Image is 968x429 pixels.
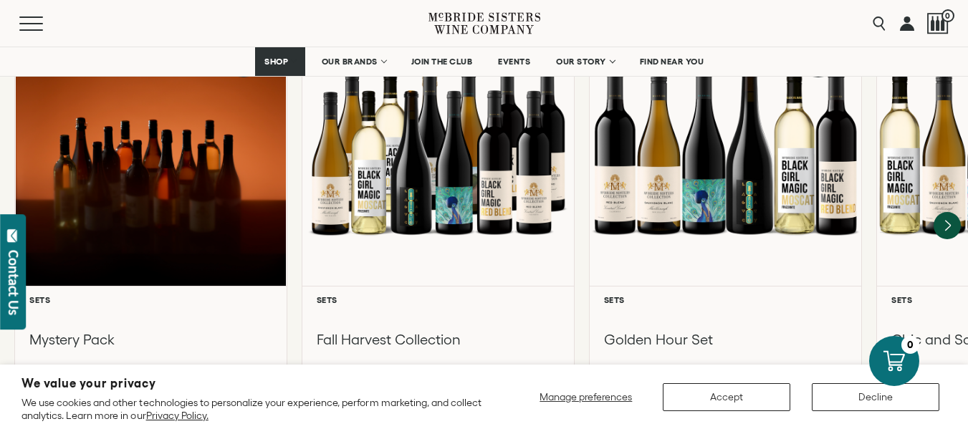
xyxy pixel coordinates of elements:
[19,16,71,31] button: Mobile Menu Trigger
[640,57,704,67] span: FIND NEAR YOU
[264,57,289,67] span: SHOP
[547,47,623,76] a: OUR STORY
[322,57,378,67] span: OUR BRANDS
[556,57,606,67] span: OUR STORY
[21,396,484,422] p: We use cookies and other technologies to personalize your experience, perform marketing, and coll...
[489,47,540,76] a: EVENTS
[604,295,847,304] h6: Sets
[540,391,632,403] span: Manage preferences
[14,7,287,411] a: Best Seller Mystery Pack Sets Mystery Pack Add to cart $359.89 $149.99
[402,47,482,76] a: JOIN THE CLUB
[604,330,847,349] h3: Golden Hour Set
[21,377,484,390] h2: We value your privacy
[901,336,919,354] div: 0
[29,295,272,304] h6: Sets
[631,47,714,76] a: FIND NEAR YOU
[29,330,272,349] h3: Mystery Pack
[934,212,961,239] button: Next
[531,383,641,411] button: Manage preferences
[317,330,560,349] h3: Fall Harvest Collection
[317,295,560,304] h6: Sets
[255,47,305,76] a: SHOP
[941,9,954,22] span: 0
[812,383,939,411] button: Decline
[312,47,395,76] a: OUR BRANDS
[411,57,473,67] span: JOIN THE CLUB
[663,383,790,411] button: Accept
[6,250,21,315] div: Contact Us
[498,57,530,67] span: EVENTS
[589,7,862,411] a: Best Seller Golden Hour Set Sets Golden Hour Set Add to cart $180
[302,7,575,417] a: Fall Harvest Collection Sets Fall Harvest Collection Find In Stores Join the Waitlist
[146,410,209,421] a: Privacy Policy.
